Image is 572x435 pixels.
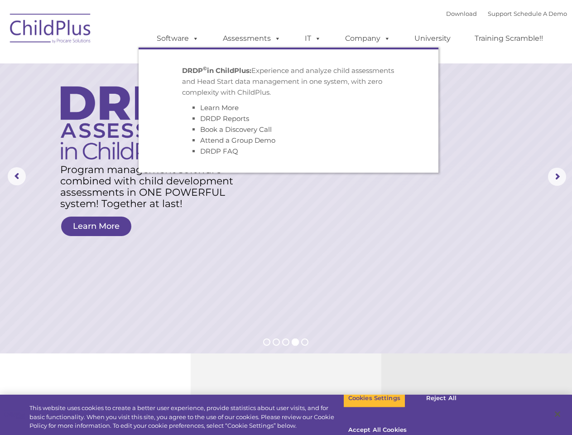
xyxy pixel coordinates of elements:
[200,147,238,155] a: DRDP FAQ
[488,10,512,17] a: Support
[466,29,552,48] a: Training Scramble!!
[5,7,96,53] img: ChildPlus by Procare Solutions
[182,66,251,75] strong: DRDP in ChildPlus:
[126,60,154,67] span: Last name
[446,10,477,17] a: Download
[29,404,343,430] div: This website uses cookies to create a better user experience, provide statistics about user visit...
[148,29,208,48] a: Software
[200,136,275,145] a: Attend a Group Demo
[343,389,405,408] button: Cookies Settings
[336,29,399,48] a: Company
[514,10,567,17] a: Schedule A Demo
[200,114,249,123] a: DRDP Reports
[413,389,470,408] button: Reject All
[60,164,243,209] rs-layer: Program management software combined with child development assessments in ONE POWERFUL system! T...
[61,217,131,236] a: Learn More
[203,65,207,72] sup: ©
[214,29,290,48] a: Assessments
[200,103,239,112] a: Learn More
[548,404,567,424] button: Close
[296,29,330,48] a: IT
[126,97,164,104] span: Phone number
[446,10,567,17] font: |
[61,86,211,159] img: DRDP Assessment in ChildPlus
[182,65,395,98] p: Experience and analyze child assessments and Head Start data management in one system, with zero ...
[405,29,460,48] a: University
[200,125,272,134] a: Book a Discovery Call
